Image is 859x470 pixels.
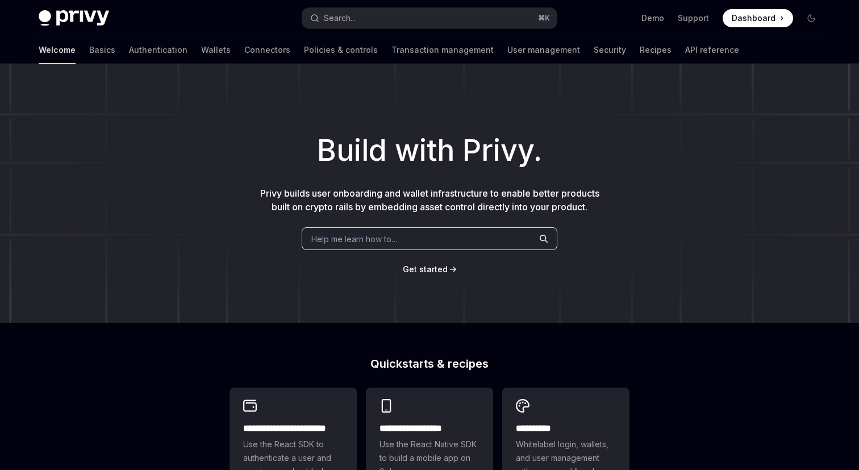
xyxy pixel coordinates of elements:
[678,13,709,24] a: Support
[230,358,629,369] h2: Quickstarts & recipes
[403,264,448,274] span: Get started
[39,36,76,64] a: Welcome
[260,188,599,213] span: Privy builds user onboarding and wallet infrastructure to enable better products built on crypto ...
[802,9,820,27] button: Toggle dark mode
[324,11,356,25] div: Search...
[201,36,231,64] a: Wallets
[732,13,775,24] span: Dashboard
[304,36,378,64] a: Policies & controls
[89,36,115,64] a: Basics
[538,14,550,23] span: ⌘ K
[723,9,793,27] a: Dashboard
[640,36,672,64] a: Recipes
[391,36,494,64] a: Transaction management
[129,36,187,64] a: Authentication
[39,10,109,26] img: dark logo
[641,13,664,24] a: Demo
[507,36,580,64] a: User management
[302,8,557,28] button: Open search
[244,36,290,64] a: Connectors
[311,233,398,245] span: Help me learn how to…
[18,128,841,173] h1: Build with Privy.
[594,36,626,64] a: Security
[685,36,739,64] a: API reference
[403,264,448,275] a: Get started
